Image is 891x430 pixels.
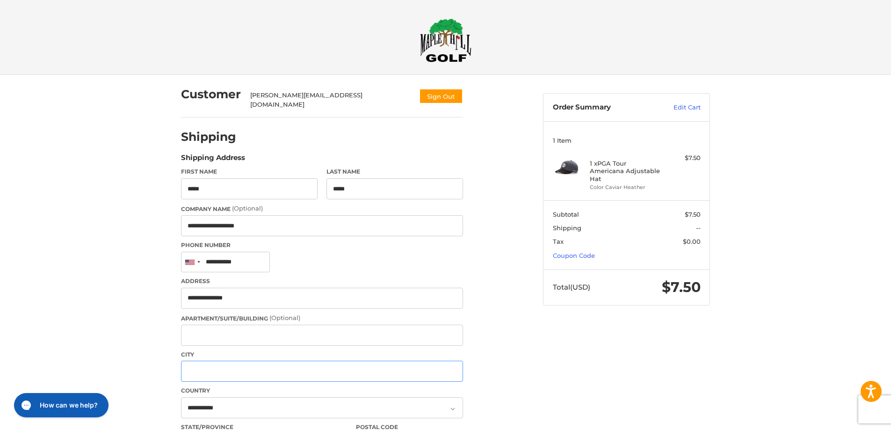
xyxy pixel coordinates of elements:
[685,211,701,218] span: $7.50
[553,224,581,232] span: Shipping
[553,252,595,259] a: Coupon Code
[590,183,661,191] li: Color Caviar Heather
[181,277,463,285] label: Address
[181,241,463,249] label: Phone Number
[9,390,111,421] iframe: Gorgias live chat messenger
[553,238,564,245] span: Tax
[590,160,661,182] h4: 1 x PGA Tour Americana Adjustable Hat
[181,153,245,168] legend: Shipping Address
[653,103,701,112] a: Edit Cart
[181,130,236,144] h2: Shipping
[420,18,471,62] img: Maple Hill Golf
[269,314,300,321] small: (Optional)
[181,252,203,272] div: United States: +1
[181,204,463,213] label: Company Name
[553,103,653,112] h3: Order Summary
[326,168,463,176] label: Last Name
[181,168,318,176] label: First Name
[553,283,590,292] span: Total (USD)
[683,238,701,245] span: $0.00
[662,278,701,296] span: $7.50
[553,137,701,144] h3: 1 Item
[181,350,463,359] label: City
[419,88,463,104] button: Sign Out
[181,313,463,323] label: Apartment/Suite/Building
[232,204,263,212] small: (Optional)
[664,153,701,163] div: $7.50
[553,211,579,218] span: Subtotal
[696,224,701,232] span: --
[250,91,410,109] div: [PERSON_NAME][EMAIL_ADDRESS][DOMAIN_NAME]
[181,87,241,102] h2: Customer
[181,386,463,395] label: Country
